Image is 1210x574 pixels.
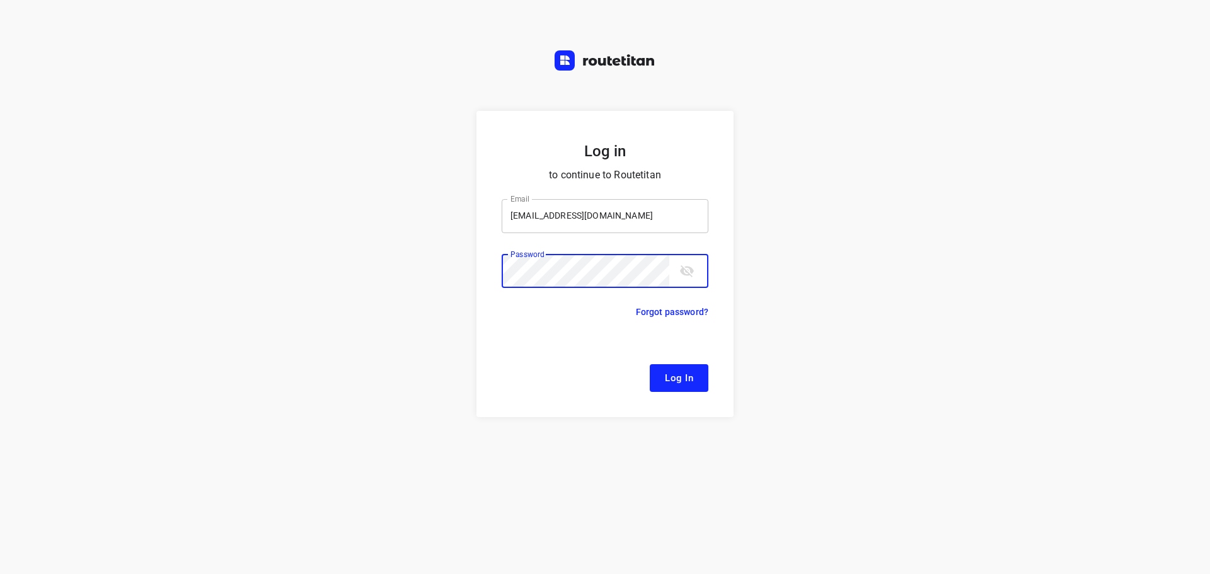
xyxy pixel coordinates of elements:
[502,141,708,161] h5: Log in
[674,258,700,284] button: toggle password visibility
[650,364,708,392] button: Log In
[636,304,708,319] p: Forgot password?
[555,50,655,71] img: Routetitan
[665,370,693,386] span: Log In
[502,166,708,184] p: to continue to Routetitan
